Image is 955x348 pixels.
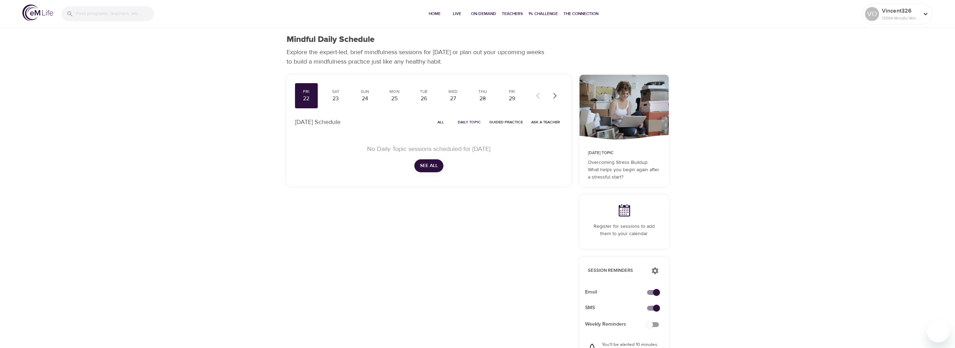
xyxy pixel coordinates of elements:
p: Vincent326 [882,7,919,15]
div: Tue [415,89,433,95]
p: [DATE] Schedule [295,117,340,127]
div: Sat [327,89,344,95]
p: Explore the expert-led, brief mindfulness sessions for [DATE] or plan out your upcoming weeks to ... [287,48,549,66]
p: Session Reminders [588,267,644,274]
span: Ask a Teacher [531,119,560,125]
span: Daily Topic [458,119,481,125]
button: All [430,117,452,128]
button: See All [414,159,443,172]
input: Find programs, teachers, etc... [76,6,154,21]
div: 29 [503,95,521,103]
span: On-Demand [471,10,496,17]
div: 26 [415,95,433,103]
div: 22 [298,95,315,103]
span: The Connection [563,10,598,17]
iframe: Button to launch messaging window [927,320,949,342]
div: Fri [503,89,521,95]
p: [DATE] Topic [588,150,660,156]
div: Wed [444,89,462,95]
div: 25 [386,95,403,103]
span: Home [426,10,443,17]
span: Live [449,10,465,17]
div: Thu [474,89,491,95]
p: Register for sessions to add them to your calendar [588,223,660,238]
button: Guided Practice [486,117,526,128]
div: 28 [474,95,491,103]
button: Daily Topic [455,117,484,128]
img: logo [22,5,53,21]
p: Overcoming Stress Buildup: What helps you begin again after a stressful start? [588,159,660,181]
h1: Mindful Daily Schedule [287,35,374,45]
span: See All [420,161,438,170]
p: 13584 Mindful Minutes [882,15,919,21]
span: Email [585,289,652,296]
div: 27 [444,95,462,103]
div: 23 [327,95,344,103]
div: VO [865,7,879,21]
span: Teachers [502,10,523,17]
span: 1% Challenge [528,10,558,17]
div: Sun [356,89,374,95]
div: 24 [356,95,374,103]
span: Weekly Reminders [585,321,652,328]
span: All [433,119,449,125]
div: Mon [386,89,403,95]
span: Guided Practice [489,119,523,125]
p: No Daily Topic sessions scheduled for [DATE] [303,144,554,154]
span: SMS [585,304,652,312]
button: Ask a Teacher [528,117,563,128]
div: Fri [298,89,315,95]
